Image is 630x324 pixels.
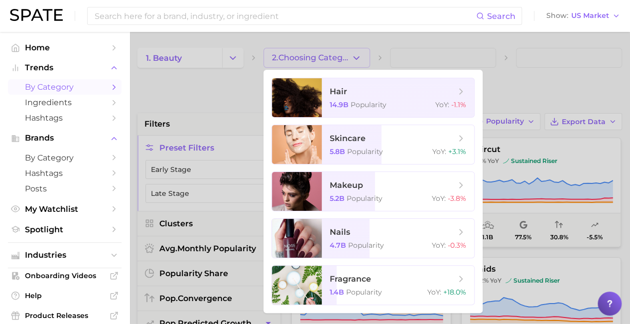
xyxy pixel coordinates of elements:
ul: 2.Choosing Category [263,70,483,313]
a: Hashtags [8,110,122,126]
button: Trends [8,60,122,75]
span: Onboarding Videos [25,271,105,280]
span: US Market [571,13,609,18]
span: YoY : [427,288,441,297]
span: Search [487,11,515,21]
a: Hashtags [8,165,122,181]
span: makeup [330,180,363,190]
span: fragrance [330,274,371,284]
span: YoY : [432,147,446,156]
span: -1.1% [451,100,466,109]
span: hair [330,87,347,96]
a: Ingredients [8,95,122,110]
span: skincare [330,134,366,143]
span: Home [25,43,105,52]
span: Spotlight [25,225,105,234]
span: +3.1% [448,147,466,156]
a: My Watchlist [8,201,122,217]
span: Popularity [348,241,384,250]
span: Posts [25,184,105,193]
span: Hashtags [25,113,105,123]
a: Spotlight [8,222,122,237]
a: Home [8,40,122,55]
span: 5.2b [330,194,345,203]
span: YoY : [432,241,446,250]
span: by Category [25,82,105,92]
button: Industries [8,248,122,263]
button: Brands [8,131,122,146]
span: 1.4b [330,288,344,297]
span: +18.0% [443,288,466,297]
a: Product Releases [8,308,122,323]
span: by Category [25,153,105,162]
span: Popularity [346,288,382,297]
span: nails [330,227,350,237]
a: by Category [8,150,122,165]
span: Ingredients [25,98,105,107]
span: 4.7b [330,241,346,250]
span: Popularity [347,147,383,156]
span: Help [25,291,105,300]
span: Trends [25,63,105,72]
a: Onboarding Videos [8,268,122,283]
span: -3.8% [448,194,466,203]
a: Posts [8,181,122,196]
span: Popularity [351,100,386,109]
span: Brands [25,134,105,143]
span: Show [546,13,568,18]
input: Search here for a brand, industry, or ingredient [94,7,476,24]
span: YoY : [432,194,446,203]
span: My Watchlist [25,204,105,214]
span: 5.8b [330,147,345,156]
span: 14.9b [330,100,349,109]
span: Hashtags [25,168,105,178]
a: by Category [8,79,122,95]
button: ShowUS Market [544,9,623,22]
span: Popularity [347,194,382,203]
span: Product Releases [25,311,105,320]
img: SPATE [10,9,63,21]
a: Help [8,288,122,303]
span: Industries [25,251,105,260]
span: -0.3% [448,241,466,250]
span: YoY : [435,100,449,109]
